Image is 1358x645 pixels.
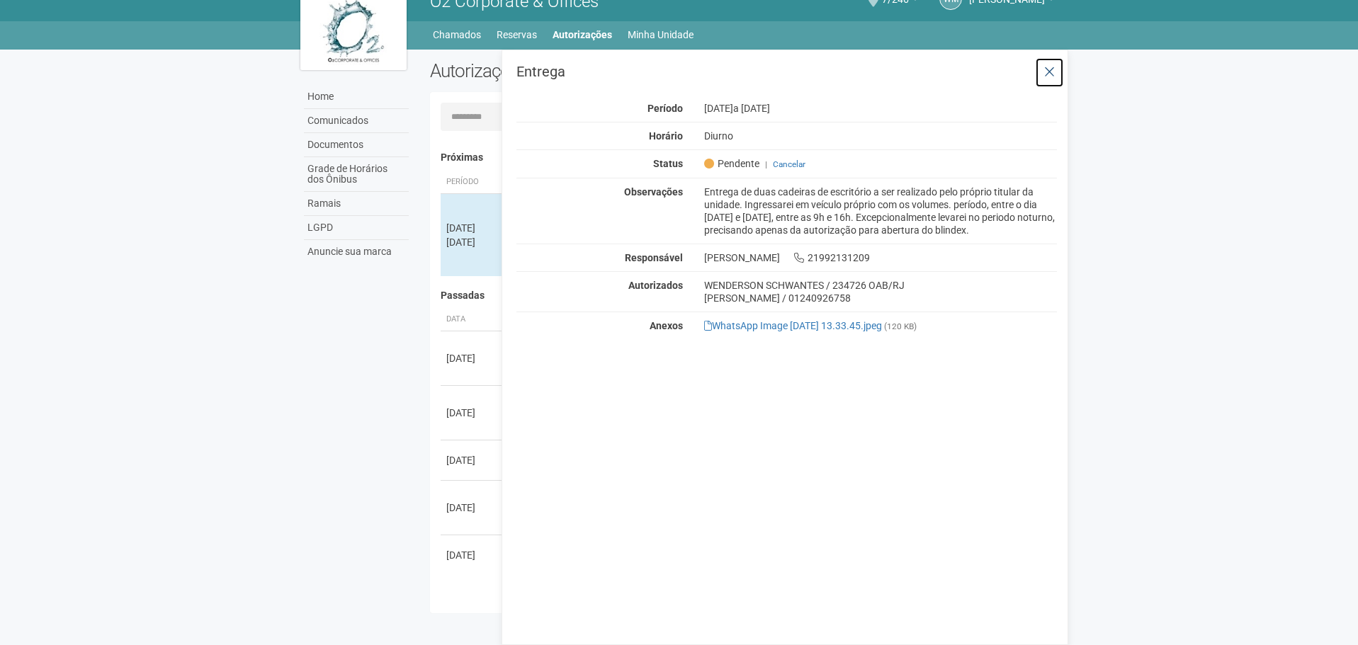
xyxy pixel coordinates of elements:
a: Comunicados [304,109,409,133]
a: Documentos [304,133,409,157]
th: Período [441,171,504,194]
span: a [DATE] [733,103,770,114]
strong: Período [647,103,683,114]
a: LGPD [304,216,409,240]
a: Chamados [433,25,481,45]
small: (120 KB) [884,321,917,331]
span: Pendente [704,157,759,170]
div: [DATE] [446,351,499,365]
div: [DATE] [446,235,499,249]
a: Ramais [304,192,409,216]
strong: Horário [649,130,683,142]
span: | [765,159,767,169]
strong: Autorizados [628,280,683,291]
div: [DATE] [446,548,499,562]
strong: Status [653,158,683,169]
a: Minha Unidade [628,25,694,45]
a: Reservas [497,25,537,45]
strong: Observações [624,186,683,198]
h3: Entrega [516,64,1057,79]
a: Autorizações [553,25,612,45]
div: Diurno [694,130,1068,142]
h4: Passadas [441,290,1048,301]
a: Anuncie sua marca [304,240,409,263]
a: Cancelar [773,159,805,169]
h4: Próximas [441,152,1048,163]
div: WENDERSON SCHWANTES / 234726 OAB/RJ [704,279,1058,292]
th: Data [441,308,504,331]
a: WhatsApp Image [DATE] 13.33.45.jpeg [704,320,882,331]
div: [PERSON_NAME] 21992131209 [694,251,1068,264]
strong: Responsável [625,252,683,263]
div: [DATE] [446,453,499,467]
div: [DATE] [446,406,499,420]
h2: Autorizações [430,60,733,81]
div: [PERSON_NAME] / 01240926758 [704,292,1058,304]
div: Entrega de duas cadeiras de escritório a ser realizado pelo próprio titular da unidade. Ingressar... [694,185,1068,236]
a: Grade de Horários dos Ônibus [304,157,409,192]
strong: Anexos [650,320,683,331]
div: [DATE] [446,501,499,515]
a: Home [304,85,409,109]
div: [DATE] [446,221,499,235]
div: [DATE] [694,102,1068,115]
